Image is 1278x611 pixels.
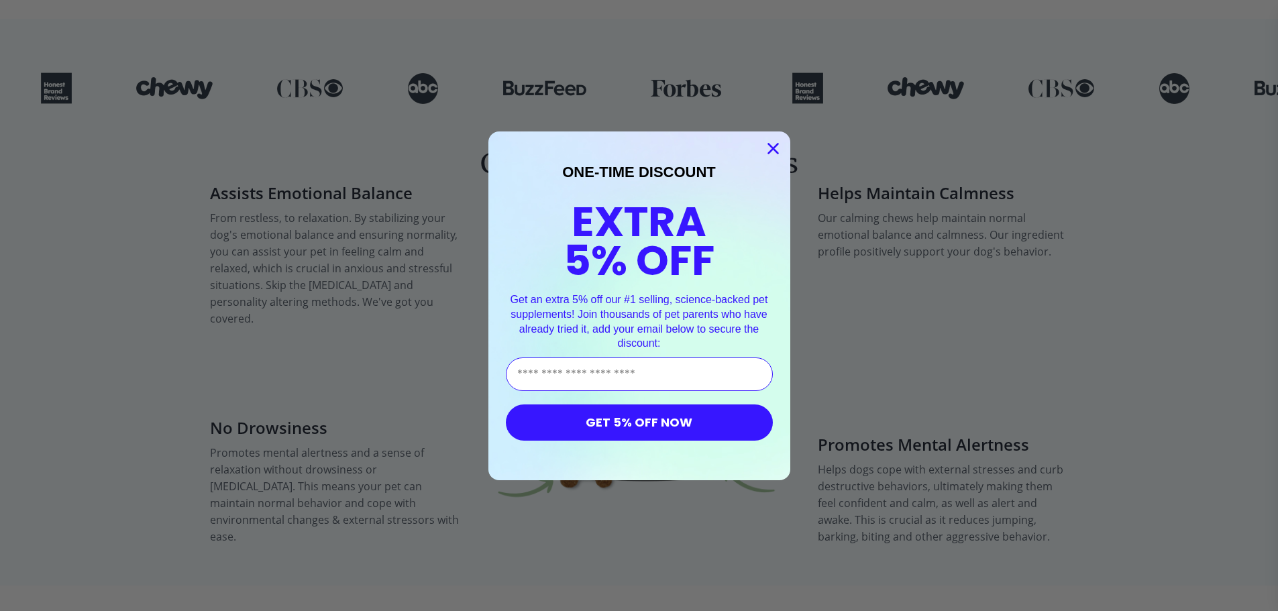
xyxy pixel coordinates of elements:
[506,404,773,441] button: GET 5% OFF NOW
[562,164,716,180] span: ONE-TIME DISCOUNT
[564,231,714,290] span: 5% OFF
[572,192,706,251] span: EXTRA
[511,294,768,349] span: Get an extra 5% off our #1 selling, science-backed pet supplements! Join thousands of pet parents...
[761,137,785,160] button: Close dialog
